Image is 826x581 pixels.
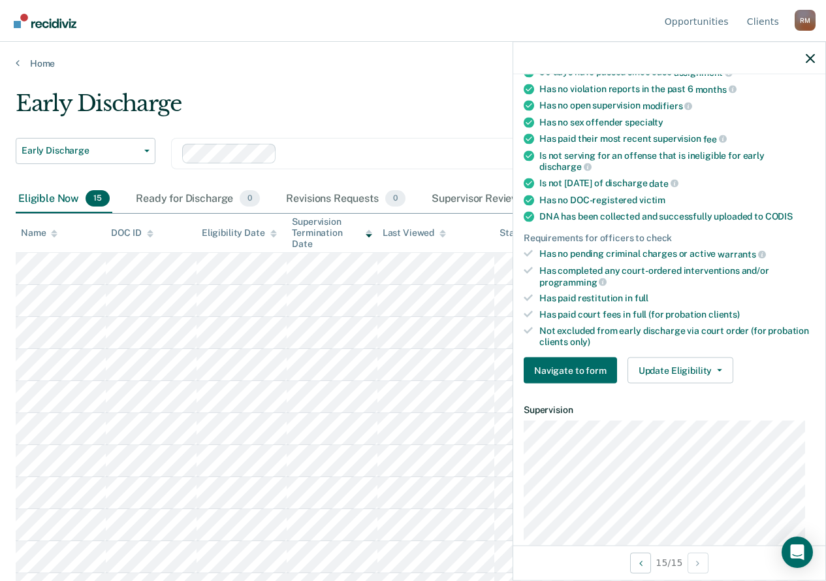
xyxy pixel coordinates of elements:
div: Eligibility Date [202,227,277,239]
div: Has no open supervision [539,100,815,112]
span: specialty [625,116,663,127]
span: Early Discharge [22,145,139,156]
div: 15 / 15 [513,545,825,580]
div: Early Discharge [16,90,759,127]
span: modifiers [643,101,693,111]
div: Eligible Now [16,185,112,214]
div: Has paid their most recent supervision [539,133,815,144]
div: R M [795,10,816,31]
div: Has no DOC-registered [539,194,815,205]
span: date [649,178,678,188]
span: fee [703,133,727,144]
div: Revisions Requests [283,185,407,214]
span: clients) [708,309,740,320]
span: warrants [718,249,766,259]
div: Has paid restitution in [539,293,815,304]
span: months [695,84,737,94]
div: Has no violation reports in the past 6 [539,83,815,95]
dt: Supervision [524,405,815,416]
div: Is not serving for an offense that is ineligible for early [539,150,815,172]
button: Profile dropdown button [795,10,816,31]
span: 15 [86,190,110,207]
span: only) [570,336,590,346]
div: Last Viewed [383,227,446,239]
span: 0 [385,190,405,207]
span: victim [639,194,665,205]
div: Supervision Termination Date [292,216,372,249]
img: Recidiviz [14,14,76,28]
div: Has no pending criminal charges or active [539,248,815,260]
div: Requirements for officers to check [524,232,815,243]
div: Open Intercom Messenger [782,537,813,568]
button: Update Eligibility [627,357,733,384]
button: Previous Opportunity [630,552,651,573]
div: Supervisor Review [429,185,550,214]
div: Is not [DATE] of discharge [539,177,815,189]
button: Next Opportunity [688,552,708,573]
div: DNA has been collected and successfully uploaded to [539,210,815,222]
div: Name [21,227,57,239]
div: Has completed any court-ordered interventions and/or [539,265,815,287]
div: Has paid court fees in full (for probation [539,309,815,320]
div: Not excluded from early discharge via court order (for probation clients [539,325,815,347]
div: Ready for Discharge [133,185,262,214]
div: Status [500,227,528,239]
span: programming [539,276,607,287]
div: DOC ID [111,227,153,239]
span: 0 [240,190,260,207]
button: Navigate to form [524,357,617,384]
a: Navigate to form link [524,357,622,384]
a: Home [16,58,810,69]
span: discharge [539,161,592,172]
span: full [635,293,648,303]
span: CODIS [765,210,793,221]
div: Has no sex offender [539,116,815,127]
